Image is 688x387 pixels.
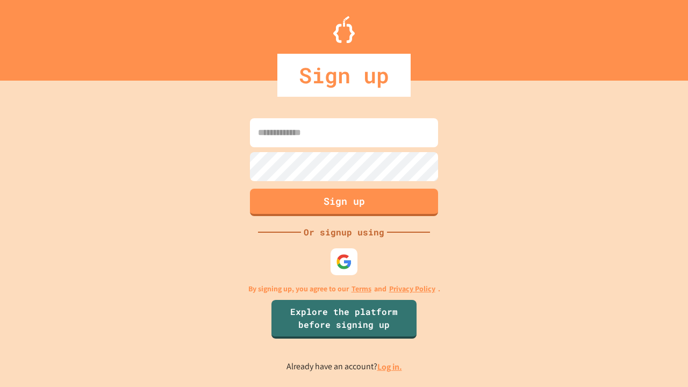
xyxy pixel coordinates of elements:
[333,16,355,43] img: Logo.svg
[377,361,402,372] a: Log in.
[389,283,435,295] a: Privacy Policy
[301,226,387,239] div: Or signup using
[336,254,352,270] img: google-icon.svg
[352,283,371,295] a: Terms
[250,189,438,216] button: Sign up
[271,300,417,339] a: Explore the platform before signing up
[277,54,411,97] div: Sign up
[248,283,440,295] p: By signing up, you agree to our and .
[286,360,402,374] p: Already have an account?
